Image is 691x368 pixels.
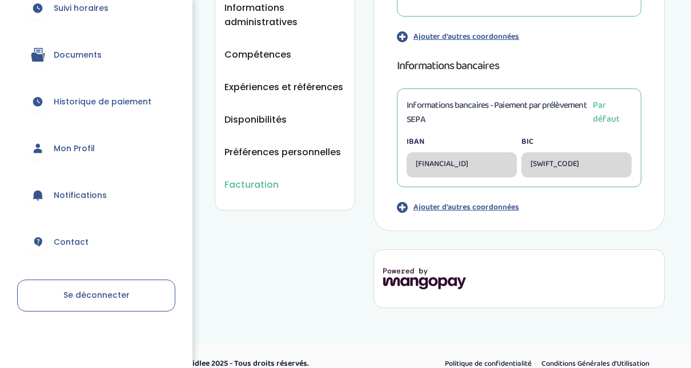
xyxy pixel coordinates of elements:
button: Compétences [224,47,291,62]
a: Mon Profil [17,128,175,169]
p: Ajouter d'autres coordonnées [413,201,519,213]
span: Suivi horaires [54,2,109,14]
img: mangopay-logo [383,268,466,289]
label: BIC [521,136,632,148]
button: Ajouter d'autres coordonnées [397,201,641,213]
button: Préférences personnelles [224,145,341,159]
button: Facturation [224,177,279,192]
span: Se déconnecter [63,289,130,301]
a: Documents [17,34,175,75]
h1: Informations bancaires [397,56,641,75]
button: Disponibilités [224,112,287,127]
span: Historique de paiement [54,96,151,108]
span: Par défaut [593,98,620,126]
button: Informations administratives [224,1,345,29]
button: Expériences et références [224,80,343,94]
h3: Informations bancaires - Paiement par prélèvement SEPA [407,98,593,127]
span: Contact [54,236,89,248]
span: Mon Profil [54,143,95,155]
div: [FINANCIAL_ID] [407,152,517,177]
label: IBAN [407,136,517,148]
a: Historique de paiement [17,81,175,122]
p: Ajouter d'autres coordonnées [413,31,519,43]
a: Notifications [17,175,175,216]
div: [SWIFT_CODE] [521,152,632,177]
span: Documents [54,49,102,61]
button: Ajouter d'autres coordonnées [397,30,641,43]
a: Contact [17,221,175,262]
a: Se déconnecter [17,280,175,312]
span: Notifications [54,189,107,201]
